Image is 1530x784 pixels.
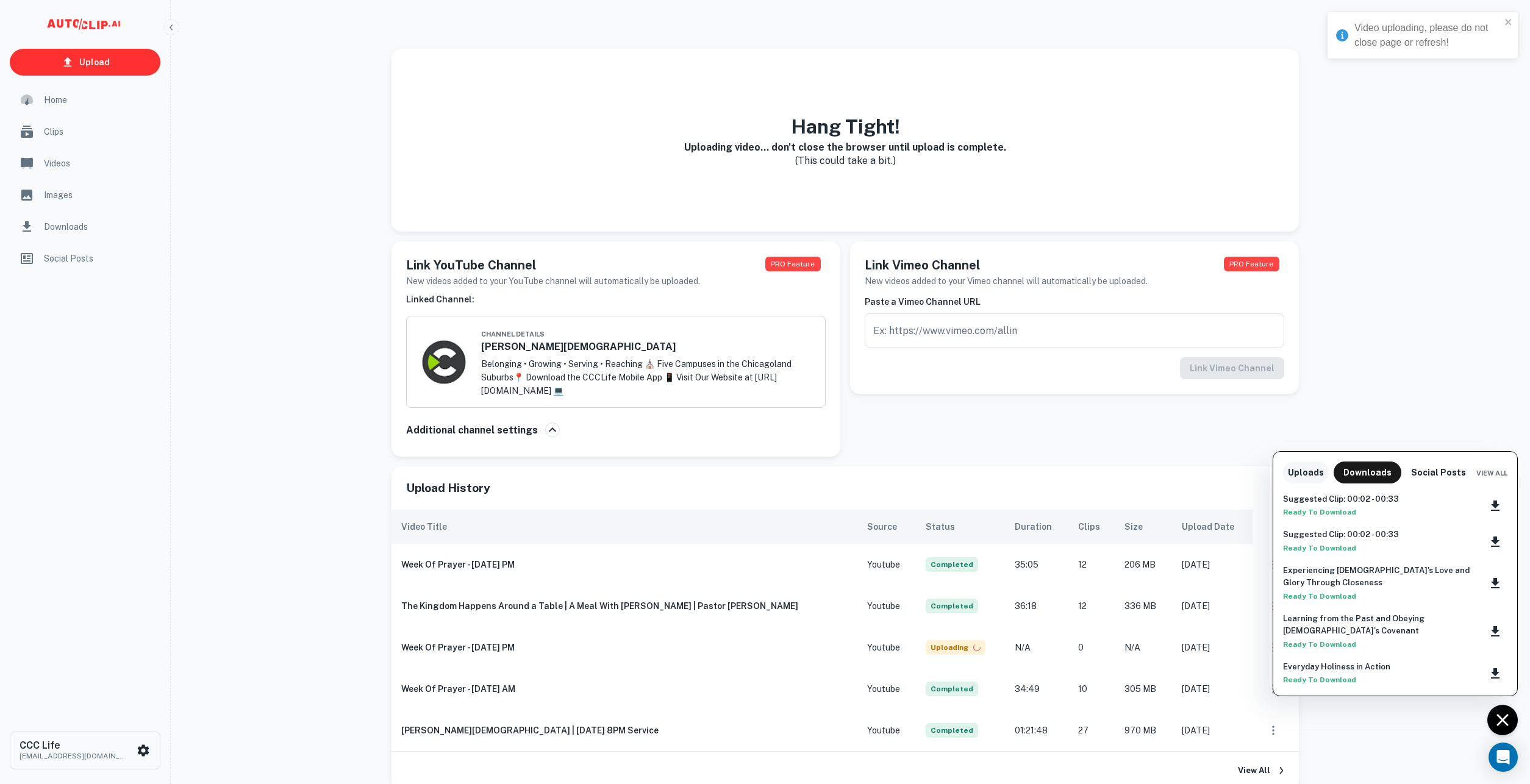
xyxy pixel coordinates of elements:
[1504,17,1513,29] button: close
[1283,529,1399,541] a: Suggested Clip: 00:02 - 00:33
[1489,743,1518,772] div: Open Intercom Messenger
[1283,493,1399,505] a: Suggested Clip: 00:02 - 00:33
[1354,21,1501,50] div: Video uploading, please do not close page or refresh!
[1283,613,1473,638] a: Learning from the Past and Obeying [DEMOGRAPHIC_DATA]'s Covenant
[1283,508,1356,516] strong: Ready to Download
[1283,565,1473,590] a: Experiencing [DEMOGRAPHIC_DATA]'s Love and Glory Through Closeness
[1483,572,1507,594] button: Download clip
[1476,469,1507,477] span: View All
[1483,663,1507,685] button: Download clip
[1406,461,1471,483] button: Social Posts
[1283,461,1329,483] button: Uploads
[1283,675,1356,684] strong: Ready to Download
[1283,592,1356,600] strong: Ready to Download
[1283,544,1356,552] strong: Ready to Download
[1283,640,1356,649] strong: Ready to Download
[1476,466,1507,478] a: View All
[1334,461,1401,483] button: Downloads
[1483,531,1507,553] button: Download clip
[1483,621,1507,643] button: Download clip
[1283,661,1390,673] a: Everyday Holiness in Action
[1483,495,1507,517] button: Download clip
